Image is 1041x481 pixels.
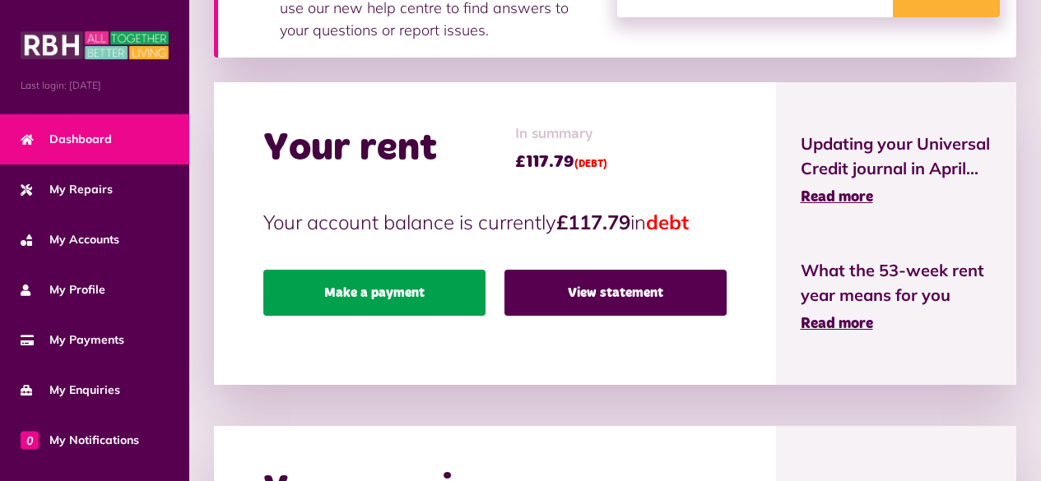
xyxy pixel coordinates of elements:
[21,331,124,349] span: My Payments
[21,382,120,399] span: My Enquiries
[801,132,992,209] a: Updating your Universal Credit journal in April... Read more
[801,132,992,181] span: Updating your Universal Credit journal in April...
[21,281,105,298] span: My Profile
[21,432,139,449] span: My Notifications
[646,210,689,234] span: debt
[515,123,607,146] span: In summary
[801,317,873,331] span: Read more
[263,207,727,237] p: Your account balance is currently in
[21,131,112,148] span: Dashboard
[801,258,992,308] span: What the 53-week rent year means for you
[504,270,727,316] a: View statement
[21,231,119,248] span: My Accounts
[574,160,607,169] span: (DEBT)
[263,125,437,173] h2: Your rent
[801,258,992,335] a: What the 53-week rent year means for you Read more
[21,431,39,449] span: 0
[801,190,873,205] span: Read more
[515,150,607,174] span: £117.79
[21,29,169,62] img: MyRBH
[21,181,113,198] span: My Repairs
[556,210,630,234] strong: £117.79
[21,78,169,93] span: Last login: [DATE]
[263,270,486,316] a: Make a payment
